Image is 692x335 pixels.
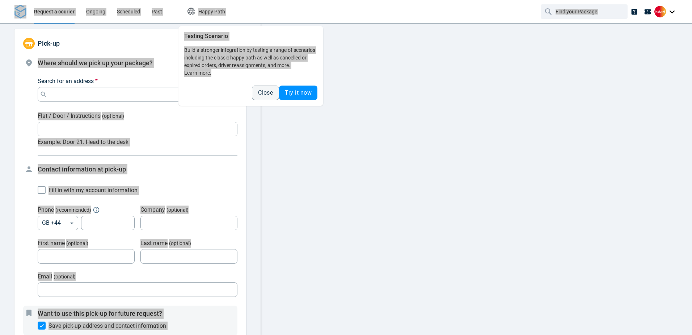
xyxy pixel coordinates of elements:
[279,86,317,100] button: Try it now
[102,113,124,119] span: (optional)
[198,9,225,15] span: Happy Path
[166,207,189,213] span: (optional)
[169,240,191,246] span: (optional)
[55,207,91,213] span: ( recommended )
[34,9,75,15] span: Request a courier
[38,216,78,230] div: GB +44
[48,322,166,329] span: Save pick-up address and contact information
[38,310,162,317] span: Want to use this pick-up for future request?
[54,274,76,280] span: (optional)
[48,187,138,194] span: Fill in with my account information
[14,5,26,19] img: Logo
[184,70,211,76] a: Learn more.
[66,240,88,246] span: (optional)
[38,206,54,213] span: Phone
[117,9,140,15] span: Scheduled
[38,78,94,84] span: Search for an address
[258,90,273,96] span: Close
[94,208,98,212] button: Explain "Recommended"
[38,112,101,119] span: Flat / Door / Instructions
[38,273,52,280] span: Email
[654,6,666,17] img: Client
[14,29,246,58] div: Pick-up
[140,240,168,247] span: Last name
[38,240,65,247] span: First name
[252,86,279,100] button: Close
[38,40,60,47] span: Pick-up
[285,90,312,96] span: Try it now
[38,59,153,67] span: Where should we pick up your package?
[86,9,105,15] span: Ongoing
[184,47,315,68] span: Build a stronger integration by testing a range of scenarios including the classic happy path as ...
[38,164,237,174] h4: Contact information at pick-up
[184,33,228,40] span: Testing Scenario
[38,138,237,146] p: Example: Door 21. Head to the desk
[556,5,614,18] input: Find your Package
[140,206,165,213] span: Company
[152,9,162,15] span: Past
